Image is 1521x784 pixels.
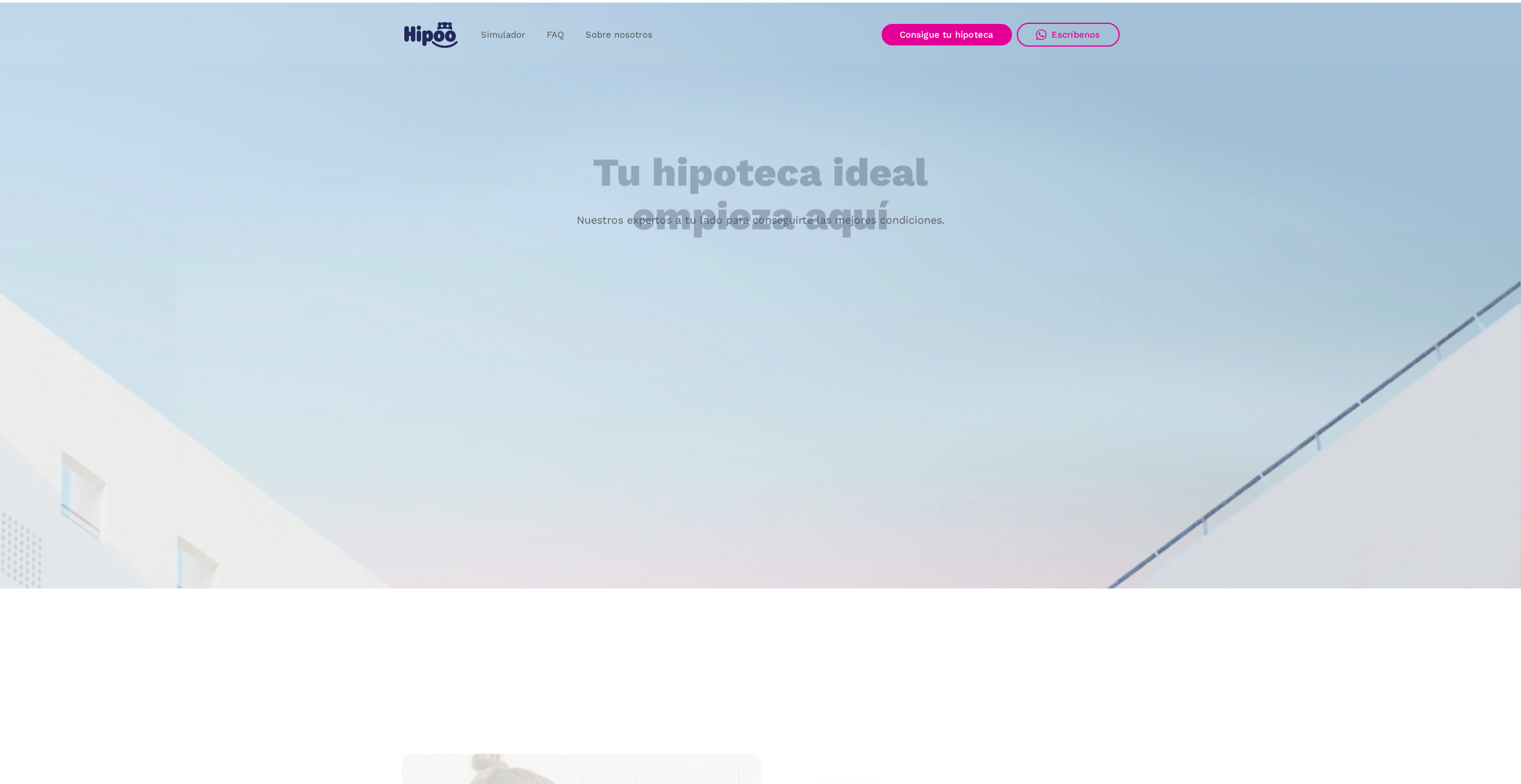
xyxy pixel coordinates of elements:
a: Consigue tu hipoteca [882,24,1012,45]
a: home [402,17,461,53]
a: Simulador [470,23,536,47]
a: Escríbenos [1017,23,1120,47]
h1: Tu hipoteca ideal empieza aquí [534,151,987,238]
a: FAQ [536,23,575,47]
a: Sobre nosotros [575,23,663,47]
div: Escríbenos [1051,29,1101,40]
